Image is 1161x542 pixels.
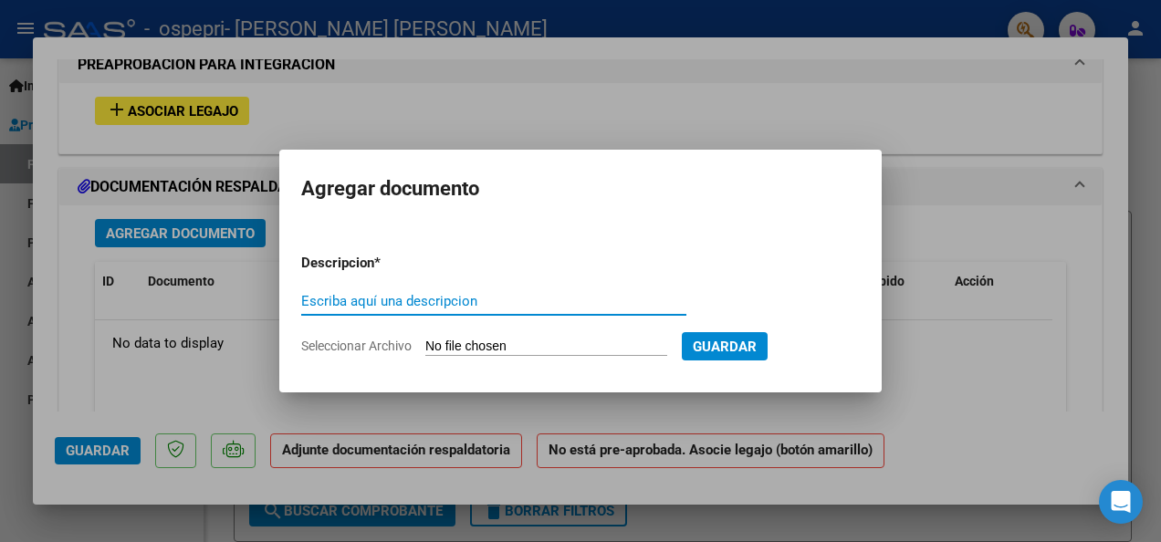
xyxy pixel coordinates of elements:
[682,332,768,360] button: Guardar
[301,253,469,274] p: Descripcion
[693,339,757,355] span: Guardar
[301,339,412,353] span: Seleccionar Archivo
[301,172,860,206] h2: Agregar documento
[1099,480,1143,524] div: Open Intercom Messenger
